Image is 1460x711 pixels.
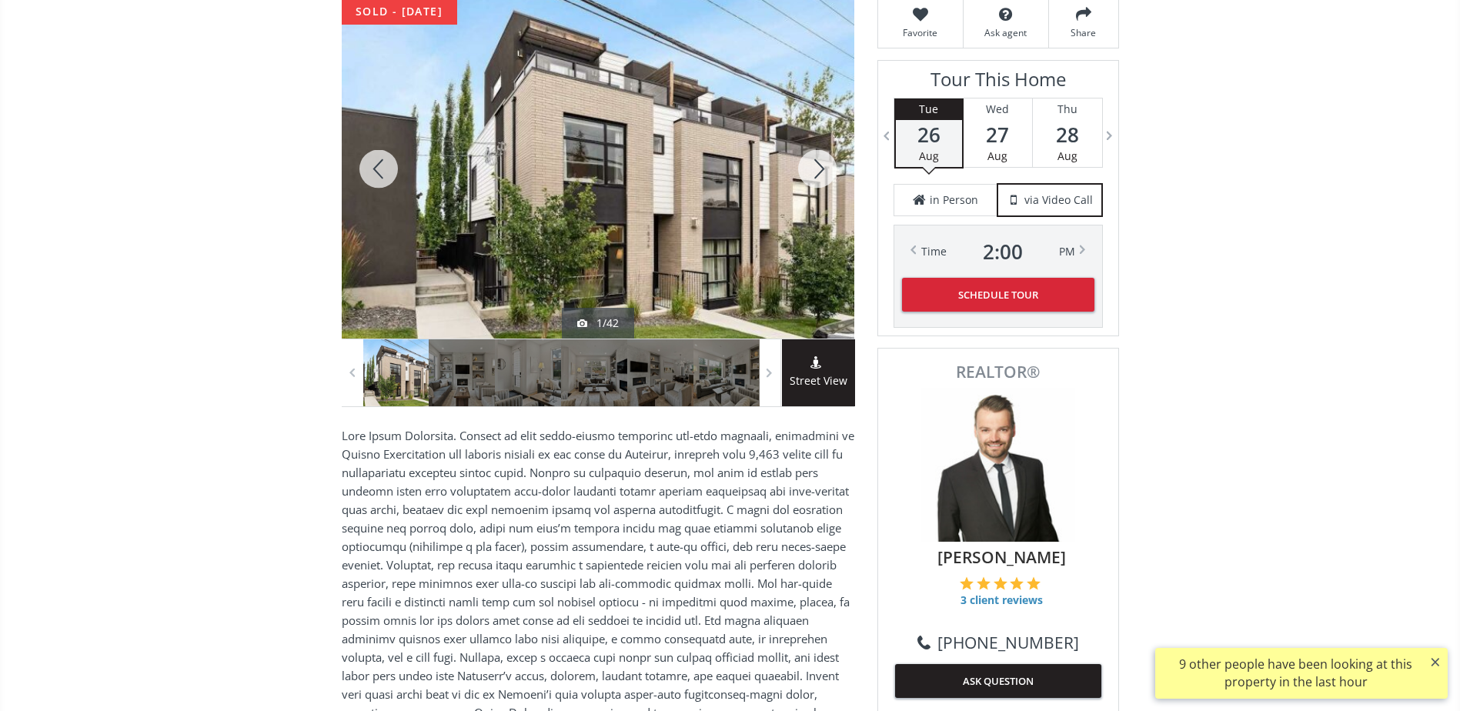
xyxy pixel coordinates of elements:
span: 2 : 00 [983,241,1023,262]
span: [PERSON_NAME] [903,546,1101,569]
div: Wed [964,98,1032,120]
div: Thu [1033,98,1102,120]
div: 1/42 [577,315,619,331]
img: 1 of 5 stars [960,576,974,590]
div: Tue [896,98,962,120]
span: 28 [1033,124,1102,145]
span: Ask agent [971,26,1041,39]
span: Favorite [886,26,955,39]
button: × [1423,648,1448,676]
span: Aug [919,149,939,163]
span: 3 client reviews [960,592,1044,608]
button: ASK QUESTION [895,664,1101,698]
img: 3 of 5 stars [994,576,1007,590]
a: [PHONE_NUMBER] [917,631,1079,654]
span: REALTOR® [895,364,1101,380]
span: Aug [1057,149,1077,163]
div: Time PM [921,241,1075,262]
span: via Video Call [1024,192,1093,208]
span: 27 [964,124,1032,145]
img: 4 of 5 stars [1010,576,1024,590]
img: Photo of Tyler Remington [921,388,1075,542]
img: 2 of 5 stars [977,576,991,590]
div: 9 other people have been looking at this property in the last hour [1163,656,1428,691]
span: Aug [987,149,1007,163]
span: Street View [782,372,855,390]
span: Share [1057,26,1111,39]
img: 5 of 5 stars [1027,576,1041,590]
span: in Person [930,192,978,208]
span: 26 [896,124,962,145]
button: Schedule Tour [902,278,1094,312]
h3: Tour This Home [894,68,1103,98]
